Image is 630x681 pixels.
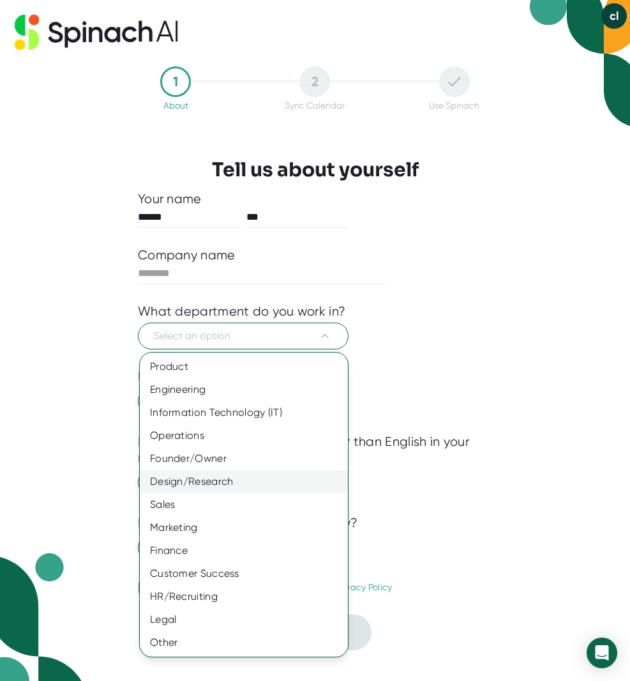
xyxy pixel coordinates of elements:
[140,401,348,424] div: Information Technology (IT)
[140,516,348,539] div: Marketing
[140,447,348,470] div: Founder/Owner
[140,585,348,608] div: HR/Recruiting
[140,562,348,585] div: Customer Success
[140,355,348,378] div: Product
[587,638,617,668] div: Open Intercom Messenger
[140,470,348,493] div: Design/Research
[140,608,348,631] div: Legal
[140,378,348,401] div: Engineering
[140,424,348,447] div: Operations
[140,493,348,516] div: Sales
[140,539,348,562] div: Finance
[140,631,348,654] div: Other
